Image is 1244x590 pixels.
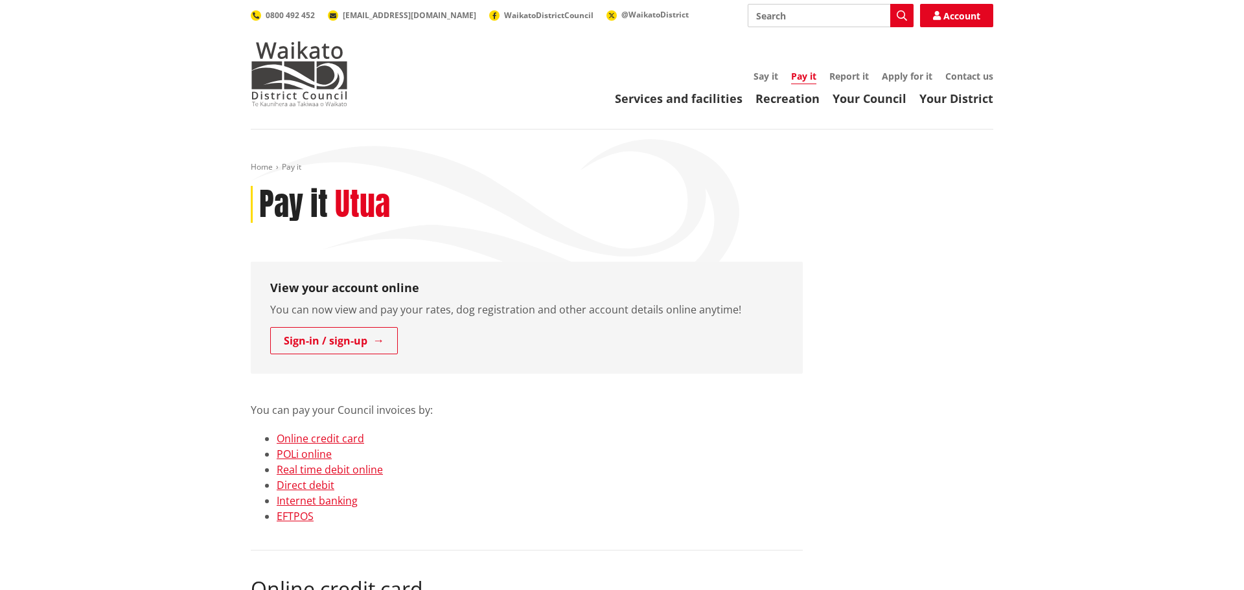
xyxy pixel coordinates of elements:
[251,162,993,173] nav: breadcrumb
[343,10,476,21] span: [EMAIL_ADDRESS][DOMAIN_NAME]
[489,10,593,21] a: WaikatoDistrictCouncil
[282,161,301,172] span: Pay it
[335,186,390,223] h2: Utua
[270,302,783,317] p: You can now view and pay your rates, dog registration and other account details online anytime!
[277,447,332,461] a: POLi online
[251,10,315,21] a: 0800 492 452
[882,70,932,82] a: Apply for it
[251,41,348,106] img: Waikato District Council - Te Kaunihera aa Takiwaa o Waikato
[945,70,993,82] a: Contact us
[277,509,314,523] a: EFTPOS
[621,9,689,20] span: @WaikatoDistrict
[270,327,398,354] a: Sign-in / sign-up
[270,281,783,295] h3: View your account online
[791,70,816,84] a: Pay it
[920,4,993,27] a: Account
[829,70,869,82] a: Report it
[259,186,328,223] h1: Pay it
[833,91,906,106] a: Your Council
[615,91,743,106] a: Services and facilities
[504,10,593,21] span: WaikatoDistrictCouncil
[919,91,993,106] a: Your District
[328,10,476,21] a: [EMAIL_ADDRESS][DOMAIN_NAME]
[748,4,914,27] input: Search input
[277,462,383,477] a: Real time debit online
[606,9,689,20] a: @WaikatoDistrict
[277,478,334,492] a: Direct debit
[251,161,273,172] a: Home
[277,431,364,446] a: Online credit card
[266,10,315,21] span: 0800 492 452
[754,70,778,82] a: Say it
[755,91,820,106] a: Recreation
[251,387,803,418] p: You can pay your Council invoices by:
[277,494,358,508] a: Internet banking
